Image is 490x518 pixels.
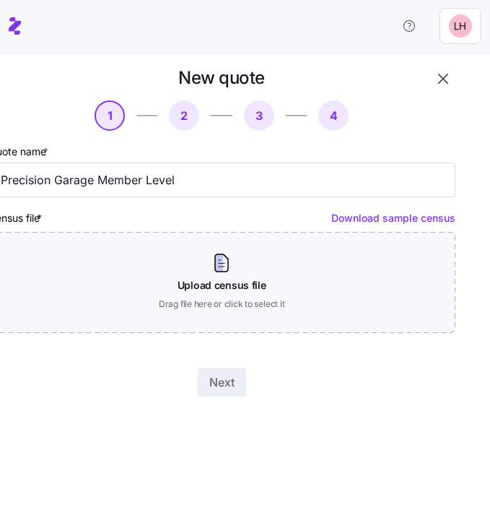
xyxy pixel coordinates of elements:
button: Next [198,368,246,397]
button: 3 [244,100,274,131]
button: 4 [318,100,349,131]
h1: New quote [178,66,265,89]
span: Next [209,374,235,391]
button: 1 [95,100,125,131]
button: 2 [169,100,199,131]
img: 8ac9784bd0c5ae1e7e1202a2aac67deb [449,14,472,38]
a: Download sample census [331,212,455,224]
